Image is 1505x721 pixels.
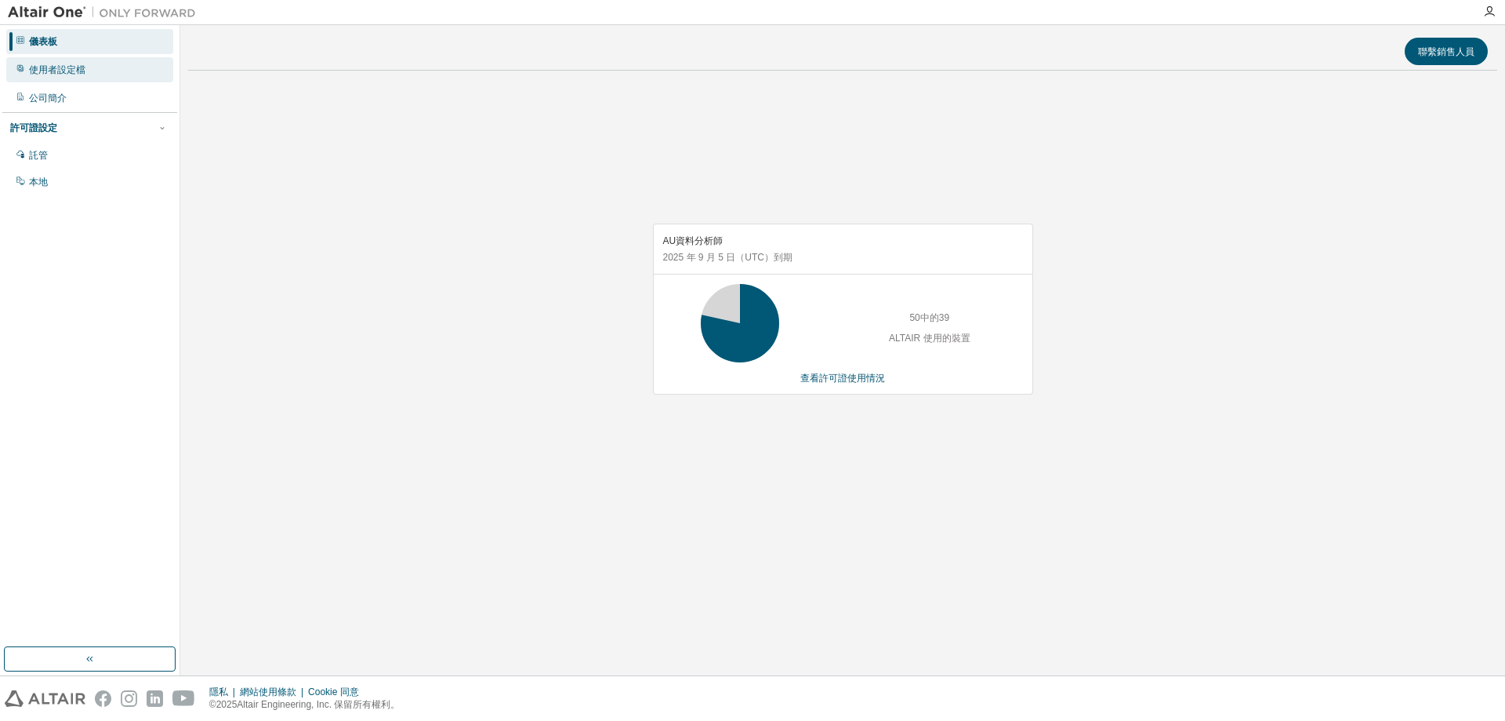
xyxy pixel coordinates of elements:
[29,36,57,47] font: 儀表板
[95,690,111,707] img: facebook.svg
[800,373,885,384] font: 查看許可證使用情況
[209,686,228,697] font: 隱私
[237,699,400,710] font: Altair Engineering, Inc. 保留所有權利。
[10,122,57,133] font: 許可證設定
[216,699,238,710] font: 2025
[1405,38,1488,65] button: 聯繫銷售人員
[308,686,359,697] font: Cookie 同意
[5,690,85,707] img: altair_logo.svg
[29,64,85,75] font: 使用者設定檔
[889,333,970,344] font: ALTAIR 使用的裝置
[240,686,296,697] font: 網站使用條款
[29,93,67,104] font: 公司簡介
[663,252,736,263] font: 2025 年 9 月 5 日
[147,690,163,707] img: linkedin.svg
[172,690,195,707] img: youtube.svg
[774,252,792,263] font: 到期
[735,252,774,263] font: （UTC）
[1418,45,1474,58] font: 聯繫銷售人員
[29,150,48,161] font: 託管
[121,690,137,707] img: instagram.svg
[209,699,216,710] font: ©
[29,177,48,188] font: 本地
[909,312,949,323] font: 50中的39
[8,5,204,20] img: 牽牛星一號
[663,235,723,246] font: AU資料分析師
